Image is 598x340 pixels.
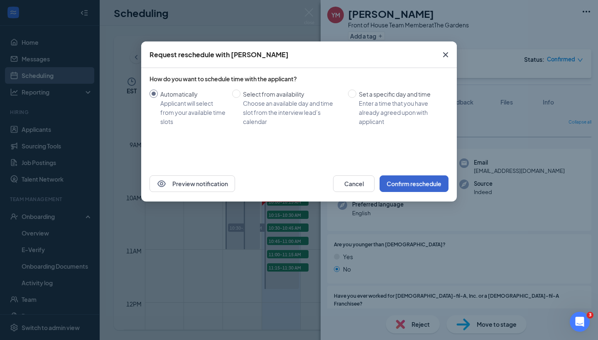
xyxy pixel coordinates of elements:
[160,99,225,126] div: Applicant will select from your available time slots
[333,175,375,192] button: Cancel
[441,50,451,60] svg: Cross
[243,99,341,126] div: Choose an available day and time slot from the interview lead’s calendar
[160,90,225,99] div: Automatically
[380,175,448,192] button: Confirm reschedule
[157,179,167,189] svg: Eye
[149,50,289,59] div: Request reschedule with [PERSON_NAME]
[434,41,457,68] button: Close
[243,90,341,99] div: Select from availability
[570,312,590,332] iframe: Intercom live chat
[587,312,593,318] span: 3
[149,75,448,83] div: How do you want to schedule time with the applicant?
[149,175,235,192] button: EyePreview notification
[359,90,442,99] div: Set a specific day and time
[359,99,442,126] div: Enter a time that you have already agreed upon with applicant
